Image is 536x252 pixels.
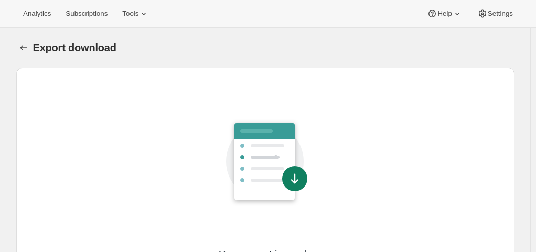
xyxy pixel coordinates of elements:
[17,6,57,21] button: Analytics
[59,6,114,21] button: Subscriptions
[66,9,108,18] span: Subscriptions
[122,9,138,18] span: Tools
[23,9,51,18] span: Analytics
[437,9,452,18] span: Help
[421,6,468,21] button: Help
[116,6,155,21] button: Tools
[471,6,519,21] button: Settings
[33,42,116,53] span: Export download
[488,9,513,18] span: Settings
[16,40,31,55] button: Export download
